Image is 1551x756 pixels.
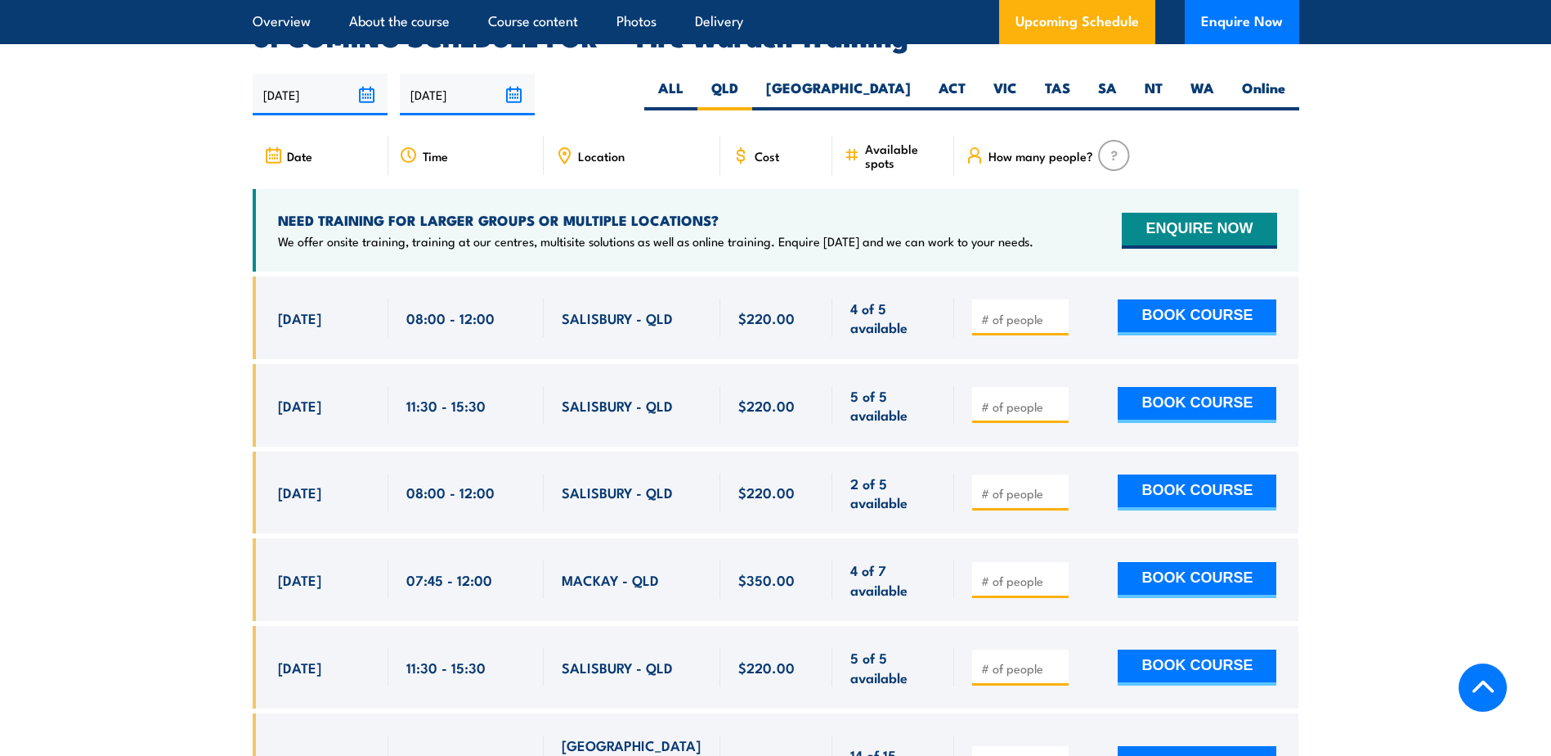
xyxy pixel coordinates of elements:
label: NT [1131,79,1177,110]
label: SA [1084,79,1131,110]
input: # of people [981,573,1063,589]
label: [GEOGRAPHIC_DATA] [752,79,925,110]
label: QLD [697,79,752,110]
span: 11:30 - 15:30 [406,396,486,415]
span: $220.00 [738,308,795,327]
span: MACKAY - QLD [562,570,659,589]
span: SALISBURY - QLD [562,308,673,327]
span: 08:00 - 12:00 [406,308,495,327]
span: $220.00 [738,658,795,677]
span: [DATE] [278,483,321,502]
button: BOOK COURSE [1118,387,1276,423]
span: Available spots [865,142,943,169]
span: [DATE] [278,658,321,677]
span: 4 of 5 available [850,299,936,337]
h4: NEED TRAINING FOR LARGER GROUPS OR MULTIPLE LOCATIONS? [278,211,1033,229]
input: # of people [981,311,1063,327]
span: 11:30 - 15:30 [406,658,486,677]
span: SALISBURY - QLD [562,658,673,677]
span: Cost [755,149,779,163]
p: We offer onsite training, training at our centres, multisite solutions as well as online training... [278,233,1033,250]
button: BOOK COURSE [1118,650,1276,686]
label: ALL [644,79,697,110]
button: BOOK COURSE [1118,562,1276,598]
span: 2 of 5 available [850,474,936,512]
span: 07:45 - 12:00 [406,570,492,589]
button: BOOK COURSE [1118,475,1276,511]
span: 5 of 5 available [850,386,936,425]
span: $220.00 [738,483,795,502]
span: 08:00 - 12:00 [406,483,495,502]
input: To date [400,74,535,115]
label: Online [1228,79,1299,110]
button: BOOK COURSE [1118,299,1276,335]
span: How many people? [988,149,1093,163]
input: # of people [981,398,1063,415]
h2: UPCOMING SCHEDULE FOR - "Fire Warden Training" [253,25,1299,47]
button: ENQUIRE NOW [1122,213,1276,249]
span: Date [287,149,312,163]
span: Location [578,149,625,163]
span: [DATE] [278,396,321,415]
span: Time [423,149,448,163]
label: WA [1177,79,1228,110]
input: # of people [981,485,1063,502]
label: VIC [979,79,1031,110]
span: 5 of 5 available [850,648,936,686]
input: # of people [981,660,1063,677]
label: TAS [1031,79,1084,110]
input: From date [253,74,388,115]
span: 4 of 7 available [850,560,936,599]
span: $220.00 [738,396,795,415]
span: [DATE] [278,570,321,589]
span: $350.00 [738,570,795,589]
label: ACT [925,79,979,110]
span: [DATE] [278,308,321,327]
span: SALISBURY - QLD [562,396,673,415]
span: SALISBURY - QLD [562,483,673,502]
